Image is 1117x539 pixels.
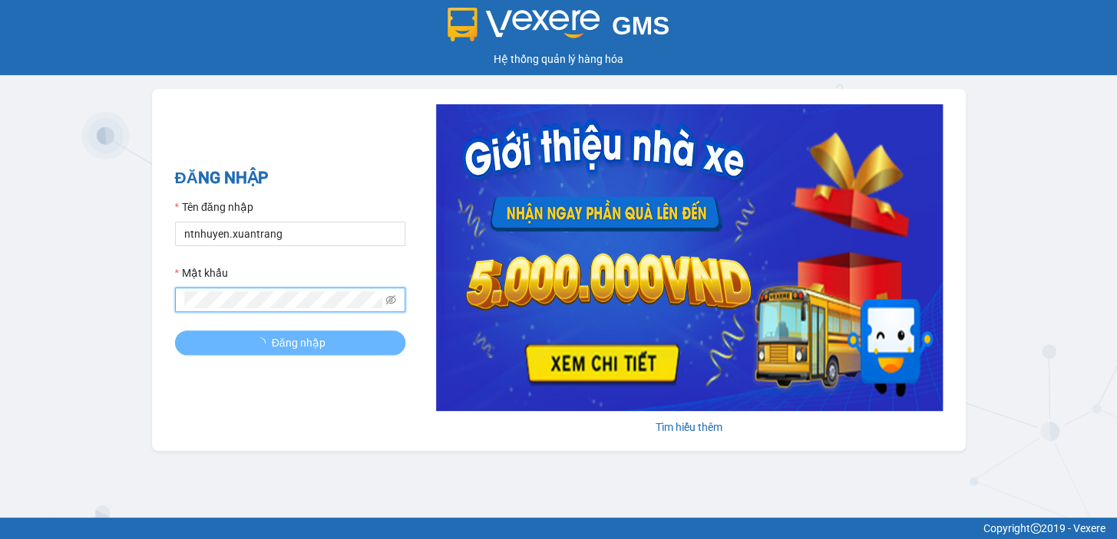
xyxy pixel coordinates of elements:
[12,520,1105,537] div: Copyright 2019 - Vexere
[448,23,669,35] a: GMS
[436,104,943,411] img: banner-0
[175,265,228,281] label: Mật khẩu
[436,419,943,435] div: Tìm hiểu thêm
[1030,523,1041,534] span: copyright
[448,8,600,41] img: logo 2
[272,334,326,351] span: Đăng nhập
[255,337,272,348] span: loading
[175,166,405,191] h2: ĐĂNG NHẬP
[385,294,396,305] span: eye-invisible
[175,330,405,355] button: Đăng nhập
[184,291,382,308] input: Mật khẩu
[175,222,405,246] input: Tên đăng nhập
[612,12,669,40] span: GMS
[175,199,253,215] label: Tên đăng nhập
[4,51,1113,67] div: Hệ thống quản lý hàng hóa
